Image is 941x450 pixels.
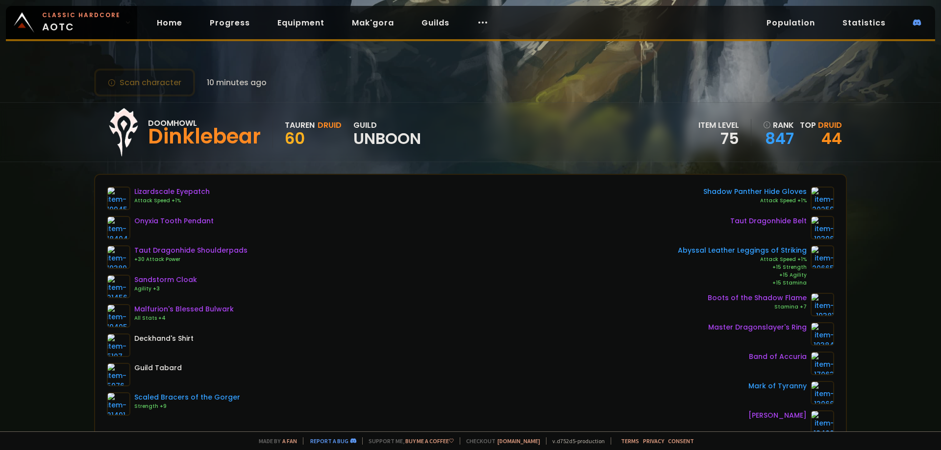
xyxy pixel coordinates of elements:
span: 10 minutes ago [207,76,267,89]
a: Home [149,13,190,33]
span: Druid [818,119,842,131]
div: Tauren [285,119,315,131]
a: Privacy [643,437,664,445]
div: +30 Attack Power [134,256,248,263]
div: +15 Strength [678,263,807,271]
div: Stamina +7 [708,303,807,311]
div: Top [800,119,842,131]
div: Onyxia Tooth Pendant [134,216,214,226]
span: Checkout [460,437,540,445]
div: Scaled Bracers of the Gorger [134,392,240,403]
img: item-21491 [107,392,130,416]
div: Guild Tabard [134,363,182,373]
a: a fan [282,437,297,445]
div: Band of Accuria [749,352,807,362]
img: item-19381 [811,293,834,316]
div: item level [698,119,739,131]
div: Master Dragonslayer's Ring [708,322,807,332]
a: Consent [668,437,694,445]
div: All Stats +4 [134,314,234,322]
div: Attack Speed +1% [703,197,807,205]
div: Lizardscale Eyepatch [134,187,210,197]
div: Shadow Panther Hide Gloves [703,187,807,197]
div: Sandstorm Cloak [134,275,197,285]
span: 60 [285,127,305,149]
img: item-19406 [811,410,834,434]
img: item-20665 [811,245,834,269]
span: Made by [253,437,297,445]
img: item-17063 [811,352,834,375]
img: item-19384 [811,322,834,346]
div: Malfurion's Blessed Bulwark [134,304,234,314]
div: Mark of Tyranny [748,381,807,391]
div: Druid [318,119,342,131]
div: Deckhand's Shirt [134,333,194,344]
img: item-19389 [107,245,130,269]
a: Report a bug [310,437,348,445]
div: Attack Speed +1% [678,256,807,263]
img: item-21456 [107,275,130,298]
img: item-19405 [107,304,130,328]
a: Buy me a coffee [405,437,454,445]
div: rank [763,119,794,131]
span: Unboon [353,131,421,146]
a: 847 [763,131,794,146]
div: Doomhowl [148,117,261,129]
a: Progress [202,13,258,33]
a: Mak'gora [344,13,402,33]
div: 75 [698,131,739,146]
img: item-13966 [811,381,834,404]
small: Classic Hardcore [42,11,121,20]
a: Terms [621,437,639,445]
a: 44 [821,127,842,149]
a: Classic HardcoreAOTC [6,6,137,39]
img: item-5107 [107,333,130,357]
a: Equipment [270,13,332,33]
div: Strength +9 [134,403,240,410]
div: Agility +3 [134,285,197,293]
img: item-5976 [107,363,130,386]
div: Boots of the Shadow Flame [708,293,807,303]
a: Population [759,13,823,33]
div: Dinklebear [148,129,261,144]
button: Scan character [94,69,195,96]
div: guild [353,119,421,146]
div: Attack Speed +1% [134,197,210,205]
img: item-18404 [107,216,130,239]
span: v. d752d5 - production [546,437,605,445]
span: Support me, [362,437,454,445]
img: item-19945 [107,187,130,210]
div: +15 Stamina [678,279,807,287]
a: Statistics [835,13,893,33]
img: item-20259 [811,187,834,210]
a: Guilds [414,13,457,33]
span: AOTC [42,11,121,34]
a: [DOMAIN_NAME] [497,437,540,445]
div: Taut Dragonhide Belt [730,216,807,226]
img: item-19396 [811,216,834,239]
div: +15 Agility [678,271,807,279]
div: Abyssal Leather Leggings of Striking [678,245,807,256]
div: Taut Dragonhide Shoulderpads [134,245,248,256]
div: [PERSON_NAME] [748,410,807,421]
